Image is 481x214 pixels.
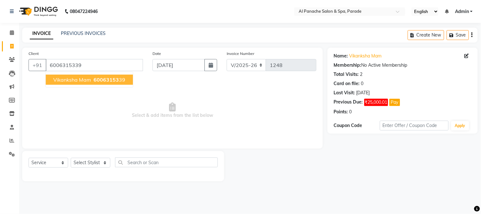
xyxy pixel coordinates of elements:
[334,53,348,59] div: Name:
[53,77,91,83] span: Vikanksha Mam
[361,80,364,87] div: 0
[29,79,316,142] span: Select & add items from the list below
[455,8,469,15] span: Admin
[334,122,380,129] div: Coupon Code
[360,71,363,78] div: 2
[16,3,60,20] img: logo
[46,59,143,71] input: Search by Name/Mobile/Email/Code
[356,90,370,96] div: [DATE]
[92,77,125,83] ngb-highlight: 39
[389,99,400,106] button: Pay
[334,90,355,96] div: Last Visit:
[364,99,388,106] span: ₹25,000.01
[349,109,352,115] div: 0
[380,121,449,130] input: Enter Offer / Coupon Code
[70,3,98,20] b: 08047224946
[30,28,53,39] a: INVOICE
[334,62,361,69] div: Membership:
[227,51,254,57] label: Invoice Number
[115,157,218,167] input: Search or Scan
[153,51,161,57] label: Date
[349,53,382,59] a: Vikanksha Mam
[334,109,348,115] div: Points:
[334,99,363,106] div: Previous Due:
[408,30,444,40] button: Create New
[334,80,360,87] div: Card on file:
[94,77,119,83] span: 60063153
[29,59,46,71] button: +91
[61,30,106,36] a: PREVIOUS INVOICES
[447,30,469,40] button: Save
[334,62,471,69] div: No Active Membership
[451,121,469,130] button: Apply
[334,71,359,78] div: Total Visits:
[29,51,39,57] label: Client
